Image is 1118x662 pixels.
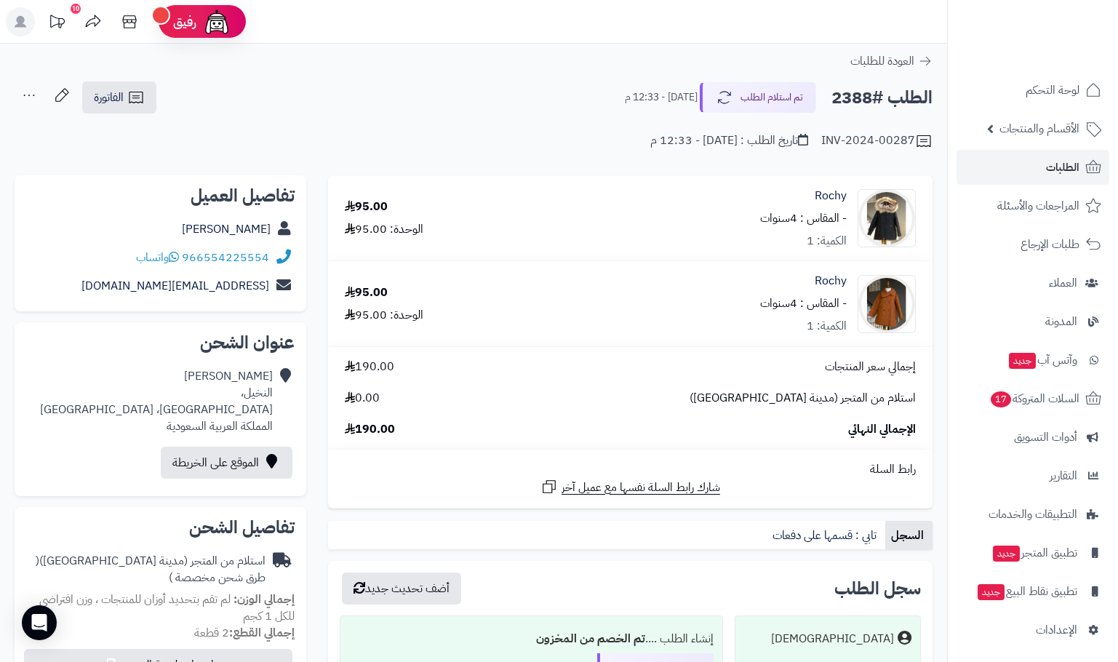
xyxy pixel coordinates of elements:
[760,210,847,227] small: - المقاس : 4سنوات
[182,220,271,238] a: [PERSON_NAME]
[760,295,847,312] small: - المقاس : 4سنوات
[957,458,1109,493] a: التقارير
[334,461,927,478] div: رابط السلة
[94,89,124,106] span: الفاتورة
[991,543,1077,563] span: تطبيق المتجر
[821,132,933,150] div: INV-2024-00287
[345,199,388,215] div: 95.00
[850,52,914,70] span: العودة للطلبات
[858,189,915,247] img: 1757689087-02033d0e-b9f8-41c2-9d1d-d747414bdd0e-90x90.jpg
[82,81,156,113] a: الفاتورة
[957,381,1109,416] a: السلات المتروكة17
[1007,350,1077,370] span: وآتس آب
[989,388,1079,409] span: السلات المتروكة
[536,630,645,647] b: تم الخصم من المخزون
[997,196,1079,216] span: المراجعات والأسئلة
[194,624,295,642] small: 2 قطعة
[345,359,394,375] span: 190.00
[161,447,292,479] a: الموقع على الخريطة
[202,7,231,36] img: ai-face.png
[957,343,1109,378] a: وآتس آبجديد
[136,249,179,266] a: واتساب
[173,13,196,31] span: رفيق
[81,277,269,295] a: [EMAIL_ADDRESS][DOMAIN_NAME]
[815,188,847,204] a: Rochy
[39,7,75,40] a: تحديثات المنصة
[26,187,295,204] h2: تفاصيل العميل
[815,273,847,290] a: Rochy
[26,553,265,586] div: استلام من المتجر (مدينة [GEOGRAPHIC_DATA])
[957,613,1109,647] a: الإعدادات
[848,421,916,438] span: الإجمالي النهائي
[540,478,720,496] a: شارك رابط السلة نفسها مع عميل آخر
[771,631,894,647] div: [DEMOGRAPHIC_DATA]
[39,591,295,625] span: لم تقم بتحديد أوزان للمنتجات ، وزن افتراضي للكل 1 كجم
[957,266,1109,300] a: العملاء
[885,521,933,550] a: السجل
[342,573,461,605] button: أضف تحديث جديد
[1026,80,1079,100] span: لوحة التحكم
[957,497,1109,532] a: التطبيقات والخدمات
[345,390,380,407] span: 0.00
[345,284,388,301] div: 95.00
[825,359,916,375] span: إجمالي سعر المنتجات
[229,624,295,642] strong: إجمالي القطع:
[71,4,81,14] div: 10
[767,521,885,550] a: تابي : قسمها على دفعات
[957,227,1109,262] a: طلبات الإرجاع
[957,304,1109,339] a: المدونة
[345,221,423,238] div: الوحدة: 95.00
[650,132,808,149] div: تاريخ الطلب : [DATE] - 12:33 م
[850,52,933,70] a: العودة للطلبات
[989,504,1077,525] span: التطبيقات والخدمات
[625,90,698,105] small: [DATE] - 12:33 م
[690,390,916,407] span: استلام من المتجر (مدينة [GEOGRAPHIC_DATA])
[345,421,395,438] span: 190.00
[978,584,1005,600] span: جديد
[957,188,1109,223] a: المراجعات والأسئلة
[1046,157,1079,178] span: الطلبات
[1021,234,1079,255] span: طلبات الإرجاع
[349,625,714,653] div: إنشاء الطلب ....
[1009,353,1036,369] span: جديد
[233,591,295,608] strong: إجمالي الوزن:
[1019,41,1104,71] img: logo-2.png
[976,581,1077,602] span: تطبيق نقاط البيع
[807,233,847,250] div: الكمية: 1
[957,73,1109,108] a: لوحة التحكم
[700,82,816,113] button: تم استلام الطلب
[182,249,269,266] a: 966554225554
[1045,311,1077,332] span: المدونة
[36,552,265,586] span: ( طرق شحن مخصصة )
[999,119,1079,139] span: الأقسام والمنتجات
[831,83,933,113] h2: الطلب #2388
[26,519,295,536] h2: تفاصيل الشحن
[1014,427,1077,447] span: أدوات التسويق
[993,546,1020,562] span: جديد
[991,391,1011,407] span: 17
[26,334,295,351] h2: عنوان الشحن
[345,307,423,324] div: الوحدة: 95.00
[40,368,273,434] div: [PERSON_NAME] النخيل، [GEOGRAPHIC_DATA]، [GEOGRAPHIC_DATA] المملكة العربية السعودية
[858,275,915,333] img: 1757689466-b0cd4f24-f966-4e8d-82c1-1165f74a0669-90x90.jpg
[22,605,57,640] div: Open Intercom Messenger
[562,479,720,496] span: شارك رابط السلة نفسها مع عميل آخر
[1036,620,1077,640] span: الإعدادات
[957,420,1109,455] a: أدوات التسويق
[1049,273,1077,293] span: العملاء
[957,535,1109,570] a: تطبيق المتجرجديد
[957,574,1109,609] a: تطبيق نقاط البيعجديد
[1050,466,1077,486] span: التقارير
[807,318,847,335] div: الكمية: 1
[834,580,921,597] h3: سجل الطلب
[957,150,1109,185] a: الطلبات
